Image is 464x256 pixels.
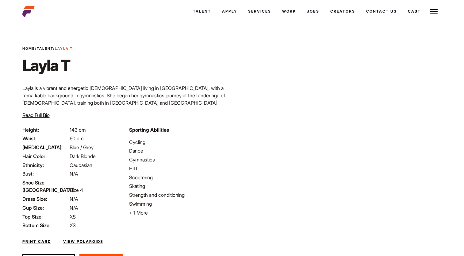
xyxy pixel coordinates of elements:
a: Talent [187,3,217,20]
a: Talent [37,46,53,51]
p: Layla is a vibrant and energetic [DEMOGRAPHIC_DATA] living in [GEOGRAPHIC_DATA], with a remarkabl... [22,84,228,136]
li: Dance [129,147,228,154]
a: Print Card [22,239,51,244]
li: Skating [129,182,228,190]
span: Shoe Size ([GEOGRAPHIC_DATA]): [22,179,68,194]
li: Gymnastics [129,156,228,163]
span: N/A [70,196,78,202]
span: Dark Blonde [70,153,96,159]
a: Contact Us [361,3,402,20]
h1: Layla T [22,56,73,75]
span: XS [70,222,76,228]
strong: Sporting Abilities [129,127,169,133]
li: Scootering [129,174,228,181]
span: Bottom Size: [22,222,68,229]
img: Burger icon [430,8,438,15]
a: Apply [217,3,243,20]
span: Caucasian [70,162,92,168]
span: N/A [70,205,78,211]
a: Jobs [301,3,325,20]
span: Top Size: [22,213,68,220]
a: Services [243,3,277,20]
span: N/A [70,171,78,177]
span: 143 cm [70,127,86,133]
a: Home [22,46,35,51]
span: XS [70,214,76,220]
a: Creators [325,3,361,20]
strong: Layla T [55,46,73,51]
li: Strength and conditioning [129,191,228,199]
li: Cycling [129,138,228,146]
span: Waist: [22,135,68,142]
span: / / [22,46,73,51]
span: Hair Color: [22,153,68,160]
li: HIIT [129,165,228,172]
li: Swimming [129,200,228,208]
span: Height: [22,126,68,134]
span: Cup Size: [22,204,68,211]
img: cropped-aefm-brand-fav-22-square.png [22,5,35,17]
a: Work [277,3,301,20]
span: 60 cm [70,135,84,142]
span: Read Full Bio [22,112,50,118]
a: View Polaroids [63,239,103,244]
a: Cast [402,3,426,20]
span: Bust: [22,170,68,177]
span: [MEDICAL_DATA]: [22,144,68,151]
span: Size 4 [70,187,83,193]
span: Blue / Grey [70,144,94,150]
span: + 1 More [129,210,148,216]
span: Ethnicity: [22,161,68,169]
button: Read Full Bio [22,111,50,119]
span: Dress Size: [22,195,68,203]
